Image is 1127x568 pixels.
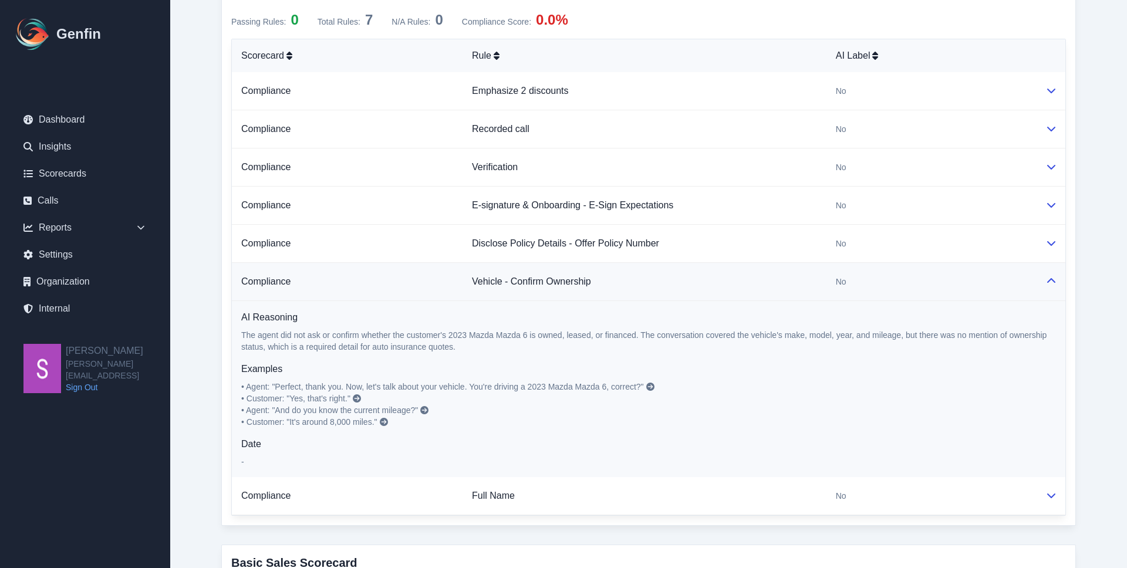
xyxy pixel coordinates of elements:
span: [PERSON_NAME][EMAIL_ADDRESS] [66,358,170,381]
h6: Examples [241,362,1056,376]
a: Compliance [241,124,291,134]
a: Compliance [241,162,291,172]
span: Passing Rules: [231,17,286,26]
a: Disclose Policy Details - Offer Policy Number [472,238,659,248]
a: Calls [14,189,156,212]
a: Full Name [472,491,515,501]
span: 0 [291,12,298,28]
a: Scorecards [14,162,156,185]
a: Dashboard [14,108,156,131]
span: No [836,161,846,173]
span: N/A Rules: [392,17,430,26]
h2: [PERSON_NAME] [66,344,170,358]
a: Compliance [241,491,291,501]
a: Recorded call [472,124,529,134]
p: - [241,456,1056,468]
a: E-signature & Onboarding - E-Sign Expectations [472,200,673,210]
a: Compliance [241,86,291,96]
span: Compliance Score : [462,17,531,26]
span: Total Rules: [318,17,360,26]
a: Sign Out [66,381,170,393]
a: Verification [472,162,518,172]
span: No [836,276,846,288]
div: Scorecard [241,49,453,63]
h6: Date [241,437,1056,451]
a: Insights [14,135,156,158]
a: Compliance [241,276,291,286]
a: Compliance [241,238,291,248]
a: Settings [14,243,156,266]
a: Compliance [241,200,291,210]
p: The agent did not ask or confirm whether the customer's 2023 Mazda Mazda 6 is owned, leased, or f... [241,329,1056,353]
span: 0.0% [536,12,568,28]
a: Vehicle - Confirm Ownership [472,276,591,286]
span: • Agent: "Perfect, thank you. Now, let's talk about your vehicle. You're driving a 2023 Mazda Maz... [241,382,644,391]
span: • Customer: "Yes, that's right." [241,394,350,403]
h6: AI Reasoning [241,310,1056,324]
div: AI Label [836,49,1027,63]
span: No [836,85,846,97]
img: Logo [14,15,52,53]
a: Emphasize 2 discounts [472,86,569,96]
span: • Agent: "And do you know the current mileage?" [241,405,418,415]
a: Organization [14,270,156,293]
span: No [836,123,846,135]
span: 7 [365,12,373,28]
a: Internal [14,297,156,320]
span: 0 [435,12,443,28]
h1: Genfin [56,25,101,43]
span: No [836,200,846,211]
div: Rule [472,49,817,63]
div: Reports [14,216,156,239]
span: No [836,490,846,502]
span: No [836,238,846,249]
span: • Customer: "It's around 8,000 miles." [241,417,377,427]
img: Shane Wey [23,344,61,393]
